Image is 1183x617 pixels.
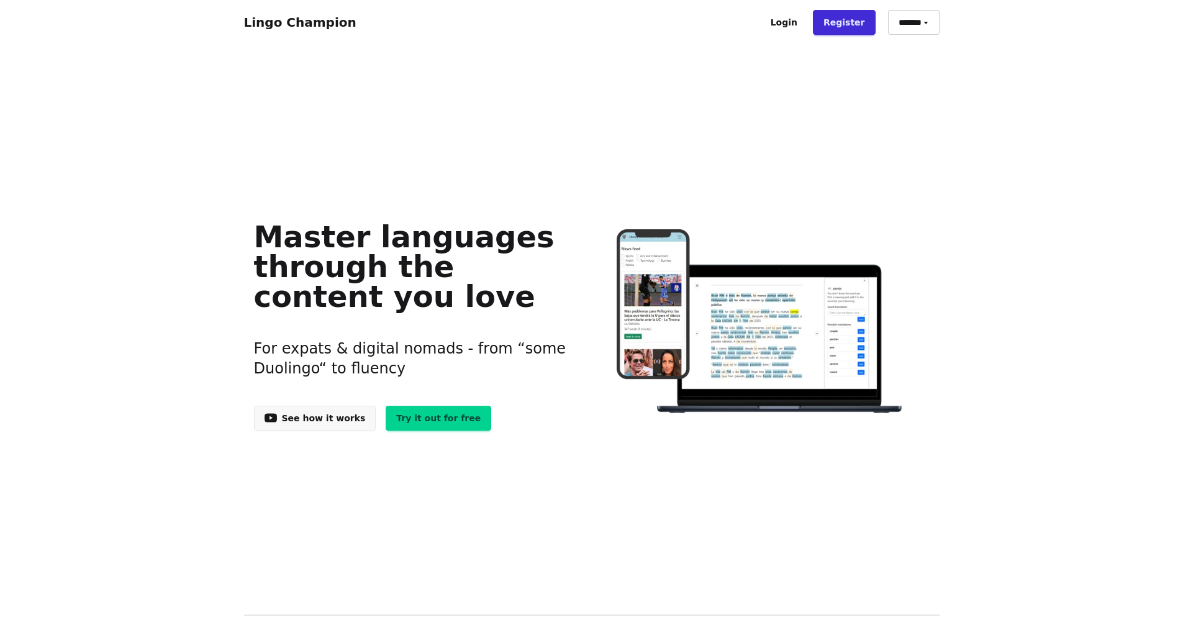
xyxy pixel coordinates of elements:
img: Learn languages online [592,229,929,415]
a: Register [813,10,876,35]
h1: Master languages through the content you love [254,222,573,311]
a: See how it works [254,406,376,431]
h3: For expats & digital nomads - from “some Duolingo“ to fluency [254,324,573,393]
a: Try it out for free [386,406,491,431]
a: Login [760,10,808,35]
a: Lingo Champion [244,15,356,30]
